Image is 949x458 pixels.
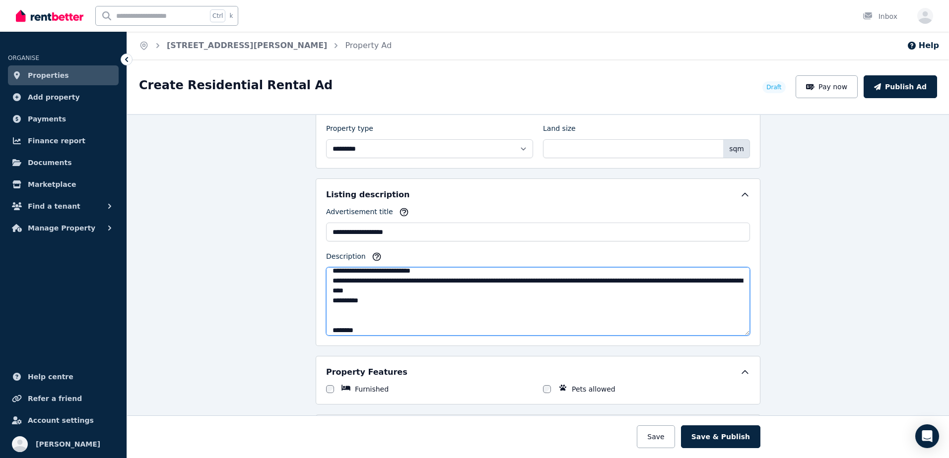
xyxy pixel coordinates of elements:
a: Help centre [8,367,119,387]
span: Find a tenant [28,200,80,212]
span: Payments [28,113,66,125]
button: Find a tenant [8,196,119,216]
span: Marketplace [28,178,76,190]
a: Add property [8,87,119,107]
span: Finance report [28,135,85,147]
span: Properties [28,69,69,81]
button: Pay now [796,75,858,98]
a: Account settings [8,410,119,430]
label: Property type [326,123,373,137]
span: Documents [28,157,72,169]
a: Documents [8,153,119,172]
a: Refer a friend [8,389,119,408]
button: Save & Publish [681,425,760,448]
button: Save [637,425,675,448]
span: k [229,12,233,20]
h1: Create Residential Rental Ad [139,77,333,93]
img: RentBetter [16,8,83,23]
h5: Property Features [326,366,407,378]
div: Open Intercom Messenger [915,424,939,448]
button: Help [907,40,939,52]
span: [PERSON_NAME] [36,438,100,450]
span: Help centre [28,371,73,383]
span: ORGANISE [8,55,39,61]
label: Land size [543,123,576,137]
button: Publish Ad [864,75,937,98]
label: Advertisement title [326,207,393,221]
label: Pets allowed [572,384,615,394]
span: Refer a friend [28,393,82,404]
h5: Listing description [326,189,409,201]
a: Properties [8,65,119,85]
span: Ctrl [210,9,225,22]
label: Furnished [355,384,389,394]
div: Inbox [863,11,897,21]
span: Add property [28,91,80,103]
span: Account settings [28,414,94,426]
span: Draft [766,83,781,91]
label: Description [326,251,366,265]
button: Manage Property [8,218,119,238]
nav: Breadcrumb [127,32,404,59]
a: Marketplace [8,174,119,194]
a: [STREET_ADDRESS][PERSON_NAME] [167,41,327,50]
span: Manage Property [28,222,95,234]
a: Payments [8,109,119,129]
a: Property Ad [345,41,392,50]
a: Finance report [8,131,119,151]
